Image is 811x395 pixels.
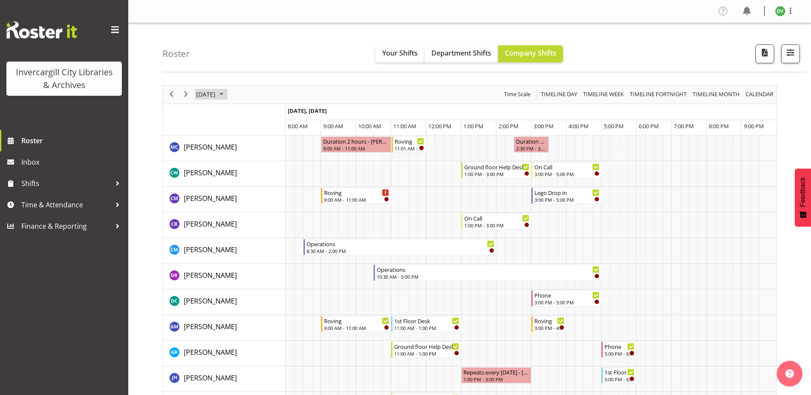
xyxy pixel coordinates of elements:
button: October 2025 [195,89,227,100]
span: Time Scale [503,89,531,100]
div: Invercargill City Libraries & Archives [15,66,113,91]
span: [PERSON_NAME] [184,194,237,203]
div: Duration 1 hours - [PERSON_NAME] [516,137,547,145]
button: Next [180,89,192,100]
button: Fortnight [628,89,688,100]
span: Finance & Reporting [21,220,111,233]
div: 3:00 PM - 5:00 PM [534,196,599,203]
span: Roster [21,134,124,147]
div: Gabriel McKay Smith"s event - Roving Begin From Wednesday, October 8, 2025 at 3:00:00 PM GMT+13:0... [531,316,566,332]
div: 8:30 AM - 2:00 PM [307,248,494,254]
div: 11:01 AM - 12:00 PM [395,145,424,152]
div: Phone [605,342,634,351]
span: 12:00 PM [428,122,451,130]
span: 5:00 PM [604,122,624,130]
span: 9:00 PM [744,122,764,130]
td: Cindy Mulrooney resource [163,238,286,264]
span: Feedback [799,177,807,207]
div: 1st Floor Desk [605,368,634,376]
td: Catherine Wilson resource [163,161,286,187]
span: 8:00 AM [288,122,308,130]
div: 9:00 AM - 11:00 AM [324,324,389,331]
button: Filter Shifts [781,44,800,63]
div: 9:00 AM - 11:00 AM [324,196,389,203]
td: Chamique Mamolo resource [163,187,286,212]
span: [PERSON_NAME] [184,348,237,357]
div: 1st Floor Desk [394,316,459,325]
div: Roving [324,316,389,325]
button: Company Shifts [498,45,563,62]
div: Aurora Catu"s event - Roving Begin From Wednesday, October 8, 2025 at 11:01:00 AM GMT+13:00 Ends ... [392,136,426,153]
div: Roving [324,188,389,197]
span: Time & Attendance [21,198,111,211]
h4: Roster [162,49,190,59]
a: [PERSON_NAME] [184,193,237,203]
button: Previous [166,89,177,100]
span: 1:00 PM [463,122,484,130]
div: Repeats every [DATE] - [PERSON_NAME] [463,368,529,376]
td: Debra Robinson resource [163,264,286,289]
span: calendar [745,89,774,100]
div: Catherine Wilson"s event - On Call Begin From Wednesday, October 8, 2025 at 3:00:00 PM GMT+13:00 ... [531,162,602,178]
a: [PERSON_NAME] [184,373,237,383]
a: [PERSON_NAME] [184,270,237,280]
span: [DATE] [195,89,216,100]
span: 8:00 PM [709,122,729,130]
span: [PERSON_NAME] [184,322,237,331]
div: 3:00 PM - 5:00 PM [534,171,599,177]
div: 3:00 PM - 4:00 PM [534,324,564,331]
div: 5:00 PM - 6:00 PM [605,350,634,357]
span: 11:00 AM [393,122,416,130]
div: Donald Cunningham"s event - Phone Begin From Wednesday, October 8, 2025 at 3:00:00 PM GMT+13:00 E... [531,290,602,307]
div: Jillian Hunter"s event - 1st Floor Desk Begin From Wednesday, October 8, 2025 at 5:00:00 PM GMT+1... [602,367,637,383]
div: previous period [164,85,179,103]
div: Chamique Mamolo"s event - Roving Begin From Wednesday, October 8, 2025 at 9:00:00 AM GMT+13:00 En... [321,188,391,204]
span: [DATE], [DATE] [288,107,327,115]
div: Grace Roscoe-Squires"s event - Phone Begin From Wednesday, October 8, 2025 at 5:00:00 PM GMT+13:0... [602,342,637,358]
div: Phone [534,291,599,299]
span: 10:00 AM [358,122,381,130]
div: 10:30 AM - 5:00 PM [377,273,599,280]
span: [PERSON_NAME] [184,245,237,254]
div: Chamique Mamolo"s event - Lego Drop in Begin From Wednesday, October 8, 2025 at 3:00:00 PM GMT+13... [531,188,602,204]
div: Duration 2 hours - [PERSON_NAME] [323,137,389,145]
span: Inbox [21,156,124,168]
span: 9:00 AM [323,122,343,130]
td: Grace Roscoe-Squires resource [163,341,286,366]
button: Feedback - Show survey [795,168,811,227]
span: Company Shifts [505,48,556,58]
span: [PERSON_NAME] [184,219,237,229]
div: 11:00 AM - 1:00 PM [394,324,459,331]
span: 3:00 PM [534,122,554,130]
img: desk-view11665.jpg [775,6,785,16]
span: 7:00 PM [674,122,694,130]
span: Timeline Fortnight [629,89,687,100]
div: Ground floor Help Desk [464,162,529,171]
div: Aurora Catu"s event - Duration 2 hours - Aurora Catu Begin From Wednesday, October 8, 2025 at 9:0... [321,136,391,153]
td: Aurora Catu resource [163,136,286,161]
div: 1:00 PM - 3:00 PM [464,222,529,229]
div: Roving [534,316,564,325]
span: 2:00 PM [498,122,519,130]
img: Rosterit website logo [6,21,77,38]
div: Gabriel McKay Smith"s event - 1st Floor Desk Begin From Wednesday, October 8, 2025 at 11:00:00 AM... [391,316,461,332]
span: [PERSON_NAME] [184,271,237,280]
div: Aurora Catu"s event - Duration 1 hours - Aurora Catu Begin From Wednesday, October 8, 2025 at 2:3... [514,136,549,153]
div: 2:30 PM - 3:30 PM [516,145,547,152]
div: 1:00 PM - 3:00 PM [463,376,529,383]
div: 1:00 PM - 3:00 PM [464,171,529,177]
a: [PERSON_NAME] [184,296,237,306]
span: 6:00 PM [639,122,659,130]
div: Catherine Wilson"s event - Ground floor Help Desk Begin From Wednesday, October 8, 2025 at 1:00:0... [461,162,531,178]
span: Timeline Month [692,89,740,100]
div: October 8, 2025 [193,85,229,103]
div: 5:00 PM - 6:00 PM [605,376,634,383]
button: Timeline Week [582,89,625,100]
a: [PERSON_NAME] [184,168,237,178]
button: Your Shifts [375,45,425,62]
button: Timeline Month [691,89,741,100]
a: [PERSON_NAME] [184,321,237,332]
a: [PERSON_NAME] [184,245,237,255]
